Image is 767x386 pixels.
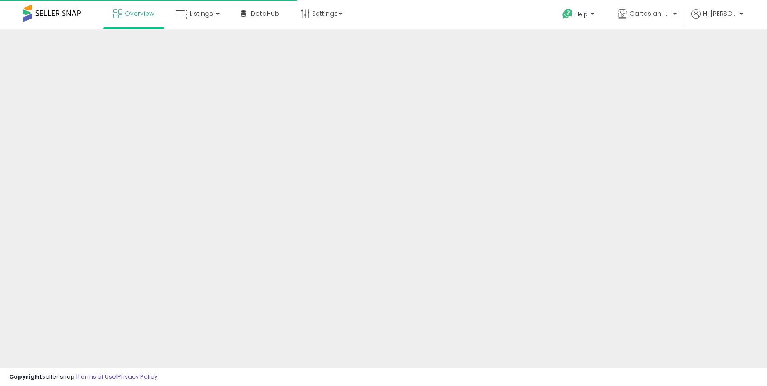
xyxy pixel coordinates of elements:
[576,10,588,18] span: Help
[78,372,116,381] a: Terms of Use
[125,9,154,18] span: Overview
[251,9,279,18] span: DataHub
[555,1,603,29] a: Help
[691,9,743,29] a: Hi [PERSON_NAME]
[9,372,42,381] strong: Copyright
[562,8,573,19] i: Get Help
[703,9,737,18] span: Hi [PERSON_NAME]
[190,9,213,18] span: Listings
[117,372,157,381] a: Privacy Policy
[9,373,157,381] div: seller snap | |
[630,9,670,18] span: Cartesian Partners LLC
